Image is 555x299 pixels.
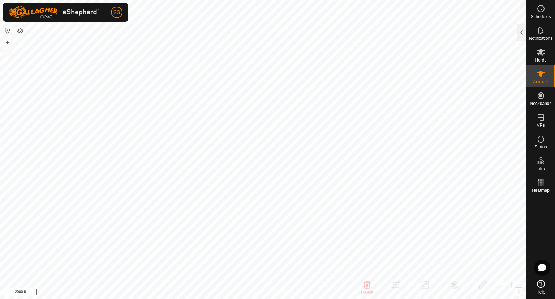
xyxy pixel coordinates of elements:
span: Schedules [530,14,551,19]
button: – [3,47,12,56]
a: Privacy Policy [235,290,262,296]
span: Herds [535,58,546,62]
span: Animals [533,80,548,84]
span: i [518,289,520,295]
span: Infra [536,167,545,171]
button: i [515,288,523,296]
span: Status [534,145,547,149]
button: Map Layers [16,26,25,35]
img: Gallagher Logo [9,6,99,19]
button: + [3,38,12,47]
span: SS [113,9,120,16]
span: VPs [537,123,545,127]
span: Neckbands [530,101,551,106]
a: Help [526,277,555,297]
span: Heatmap [532,188,550,193]
span: Help [536,290,545,294]
button: Reset Map [3,26,12,35]
span: Notifications [529,36,552,41]
a: Contact Us [270,290,292,296]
